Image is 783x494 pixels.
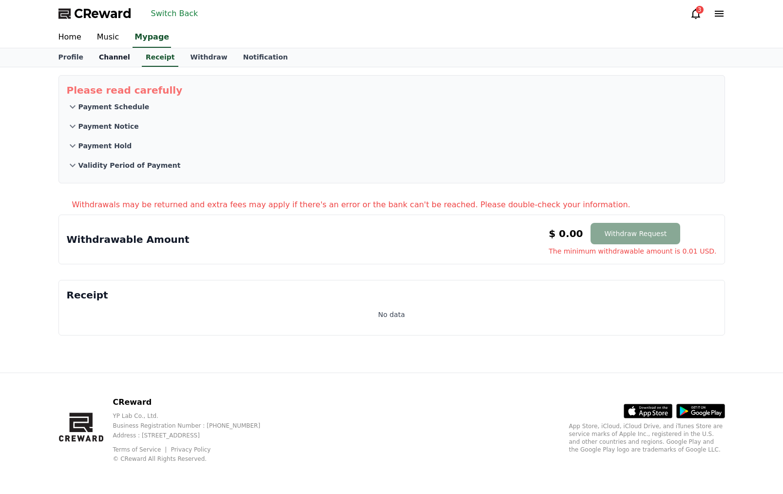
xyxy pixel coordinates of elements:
[171,446,211,453] a: Privacy Policy
[113,455,276,463] p: © CReward All Rights Reserved.
[74,6,132,21] span: CReward
[113,432,276,439] p: Address : [STREET_ADDRESS]
[51,48,91,67] a: Profile
[91,48,138,67] a: Channel
[549,246,716,256] span: The minimum withdrawable amount is 0.01 USD.
[51,27,89,48] a: Home
[72,199,725,211] p: Withdrawals may be returned and extra fees may apply if there's an error or the bank can't be rea...
[67,136,717,156] button: Payment Hold
[549,227,583,240] p: $ 0.00
[182,48,235,67] a: Withdraw
[67,83,717,97] p: Please read carefully
[67,97,717,117] button: Payment Schedule
[67,233,190,246] p: Withdrawable Amount
[591,223,680,244] button: Withdraw Request
[89,27,127,48] a: Music
[569,422,725,454] p: App Store, iCloud, iCloud Drive, and iTunes Store are service marks of Apple Inc., registered in ...
[113,412,276,420] p: YP Lab Co., Ltd.
[696,6,704,14] div: 3
[235,48,296,67] a: Notification
[113,422,276,430] p: Business Registration Number : [PHONE_NUMBER]
[690,8,702,20] a: 3
[78,141,132,151] p: Payment Hold
[78,121,139,131] p: Payment Notice
[142,48,179,67] a: Receipt
[133,27,171,48] a: Mypage
[67,288,717,302] p: Receipt
[67,156,717,175] button: Validity Period of Payment
[378,310,405,319] p: No data
[78,102,150,112] p: Payment Schedule
[113,396,276,408] p: CReward
[58,6,132,21] a: CReward
[67,117,717,136] button: Payment Notice
[78,160,181,170] p: Validity Period of Payment
[147,6,202,21] button: Switch Back
[113,446,168,453] a: Terms of Service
